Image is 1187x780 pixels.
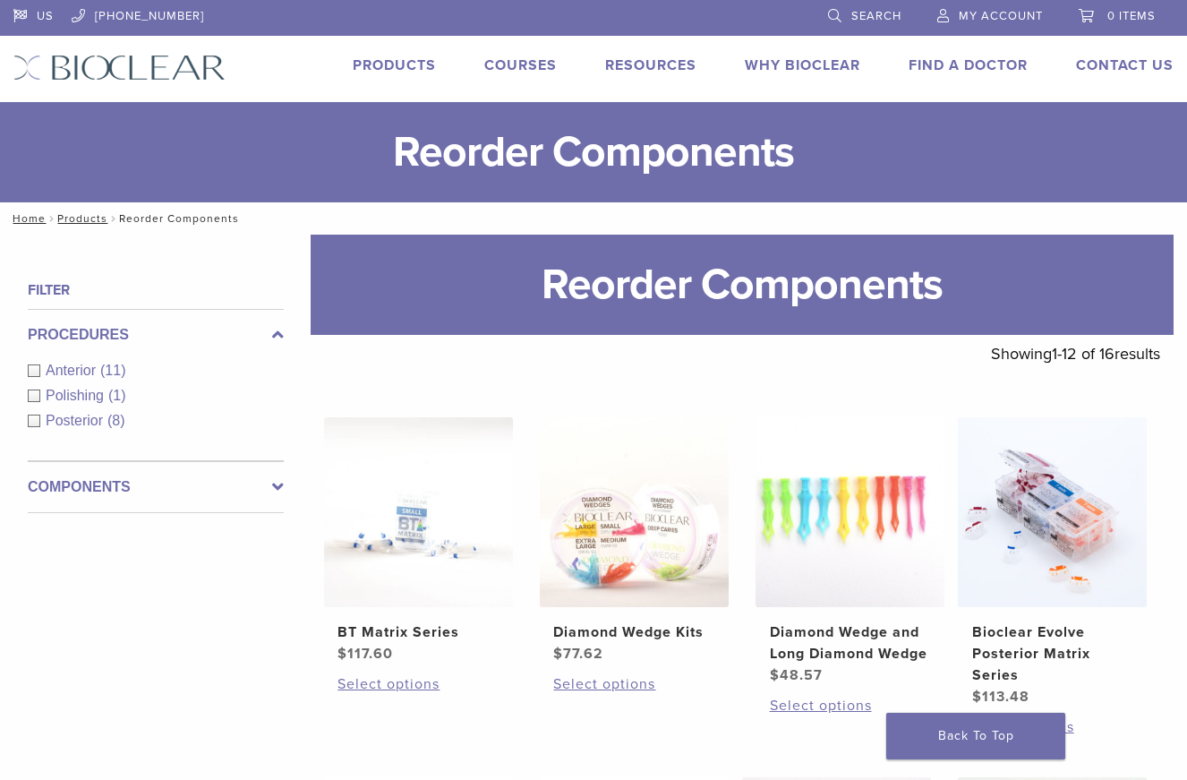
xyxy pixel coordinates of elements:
[100,363,125,378] span: (11)
[972,688,982,706] span: $
[958,417,1147,707] a: Bioclear Evolve Posterior Matrix SeriesBioclear Evolve Posterior Matrix Series $113.48
[57,212,107,225] a: Products
[553,621,713,643] h2: Diamond Wedge Kits
[756,417,944,685] a: Diamond Wedge and Long Diamond WedgeDiamond Wedge and Long Diamond Wedge $48.57
[540,417,729,606] img: Diamond Wedge Kits
[540,417,729,664] a: Diamond Wedge KitsDiamond Wedge Kits $77.62
[1076,56,1174,74] a: Contact Us
[972,621,1132,686] h2: Bioclear Evolve Posterior Matrix Series
[756,417,944,606] img: Diamond Wedge and Long Diamond Wedge
[28,324,284,346] label: Procedures
[553,645,563,663] span: $
[337,673,498,695] a: Select options for “BT Matrix Series”
[324,417,513,606] img: BT Matrix Series
[605,56,696,74] a: Resources
[337,621,498,643] h2: BT Matrix Series
[770,666,780,684] span: $
[770,621,930,664] h2: Diamond Wedge and Long Diamond Wedge
[353,56,436,74] a: Products
[46,388,108,403] span: Polishing
[886,713,1065,759] a: Back To Top
[745,56,860,74] a: Why Bioclear
[46,214,57,223] span: /
[958,417,1147,606] img: Bioclear Evolve Posterior Matrix Series
[46,363,100,378] span: Anterior
[959,9,1043,23] span: My Account
[972,688,1029,706] bdi: 113.48
[553,645,603,663] bdi: 77.62
[107,413,125,428] span: (8)
[770,666,823,684] bdi: 48.57
[324,417,513,664] a: BT Matrix SeriesBT Matrix Series $117.60
[13,55,226,81] img: Bioclear
[484,56,557,74] a: Courses
[7,212,46,225] a: Home
[770,695,930,716] a: Select options for “Diamond Wedge and Long Diamond Wedge”
[28,476,284,498] label: Components
[1052,344,1114,364] span: 1-12 of 16
[909,56,1028,74] a: Find A Doctor
[28,279,284,301] h4: Filter
[1107,9,1156,23] span: 0 items
[107,214,119,223] span: /
[108,388,126,403] span: (1)
[46,413,107,428] span: Posterior
[311,235,1174,335] h1: Reorder Components
[553,673,713,695] a: Select options for “Diamond Wedge Kits”
[851,9,901,23] span: Search
[991,335,1160,373] p: Showing results
[337,645,393,663] bdi: 117.60
[337,645,347,663] span: $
